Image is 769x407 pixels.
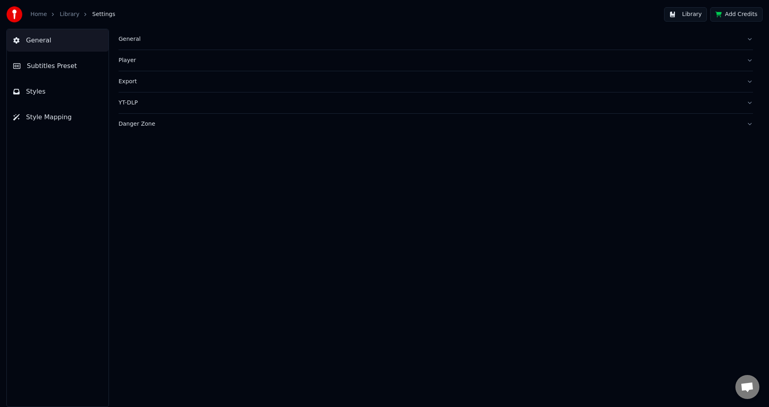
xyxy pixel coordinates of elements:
a: Home [30,10,47,18]
a: Library [60,10,79,18]
button: Danger Zone [119,114,753,134]
div: Open chat [735,375,759,399]
button: Player [119,50,753,71]
button: Style Mapping [7,106,109,128]
button: YT-DLP [119,92,753,113]
div: YT-DLP [119,99,740,107]
div: Player [119,56,740,64]
span: Subtitles Preset [27,61,77,71]
button: Styles [7,80,109,103]
span: Styles [26,87,46,96]
button: Library [664,7,707,22]
button: General [7,29,109,52]
nav: breadcrumb [30,10,115,18]
button: Add Credits [710,7,763,22]
button: General [119,29,753,50]
span: Settings [92,10,115,18]
img: youka [6,6,22,22]
div: Danger Zone [119,120,740,128]
div: General [119,35,740,43]
button: Subtitles Preset [7,55,109,77]
span: Style Mapping [26,112,72,122]
span: General [26,36,51,45]
div: Export [119,78,740,86]
button: Export [119,71,753,92]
